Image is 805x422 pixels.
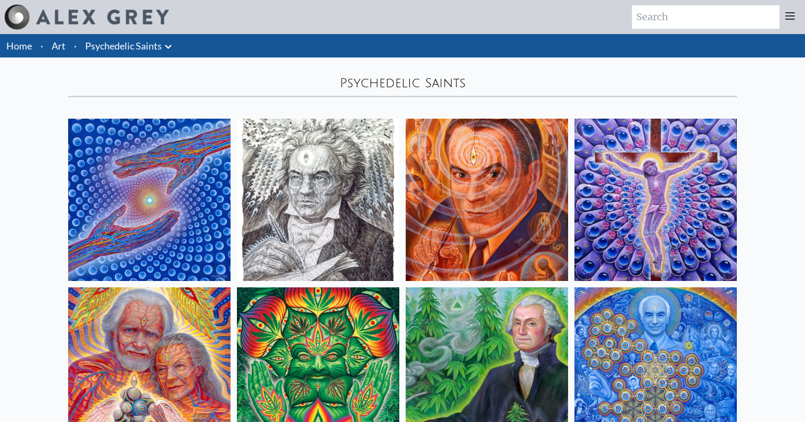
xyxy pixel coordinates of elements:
li: · [36,34,47,57]
a: Home [6,40,32,52]
div: Psychedelic Saints [68,75,737,92]
input: Search [632,5,779,29]
li: · [70,34,81,57]
a: Art [52,38,65,53]
a: Psychedelic Saints [85,38,162,53]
